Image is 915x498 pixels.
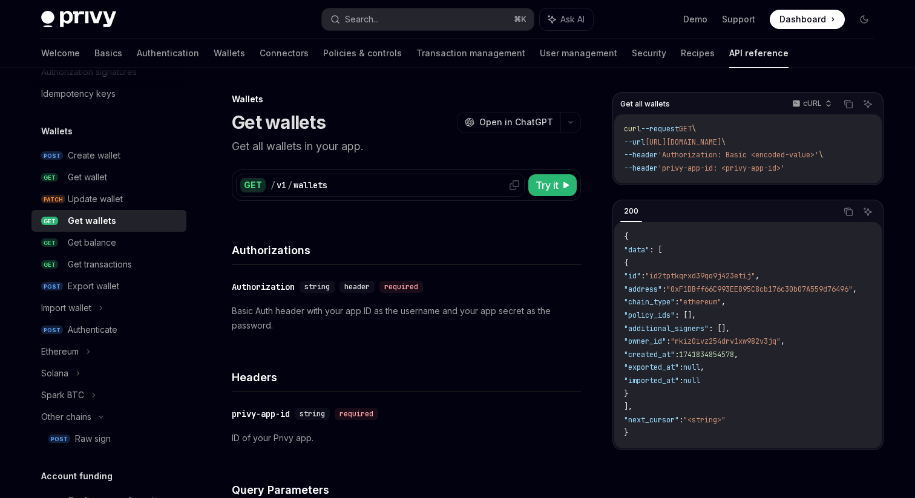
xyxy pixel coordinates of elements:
span: "id" [624,271,641,281]
span: : [675,350,679,359]
span: --header [624,163,658,173]
p: Get all wallets in your app. [232,138,581,155]
span: , [734,350,738,359]
span: --request [641,124,679,134]
div: Update wallet [68,192,123,206]
span: { [624,232,628,241]
a: Recipes [681,39,715,68]
a: Dashboard [770,10,845,29]
div: Export wallet [68,279,119,293]
span: GET [41,217,58,226]
div: privy-app-id [232,408,290,420]
a: Transaction management [416,39,525,68]
div: Wallets [232,93,581,105]
a: PATCHUpdate wallet [31,188,186,210]
a: Idempotency keys [31,83,186,105]
span: "0xF1DBff66C993EE895C8cb176c30b07A559d76496" [666,284,853,294]
span: "chain_type" [624,297,675,307]
div: Other chains [41,410,91,424]
div: Import wallet [41,301,91,315]
span: "<string>" [683,415,726,425]
span: PATCH [41,195,65,204]
span: , [781,336,785,346]
a: Policies & controls [323,39,402,68]
div: Raw sign [75,431,111,446]
span: ], [624,402,632,411]
span: Open in ChatGPT [479,116,553,128]
span: , [700,362,704,372]
span: string [304,282,330,292]
a: Support [722,13,755,25]
span: "next_cursor" [624,415,679,425]
a: Basics [94,39,122,68]
a: GETGet wallets [31,210,186,232]
img: dark logo [41,11,116,28]
span: , [853,284,857,294]
div: Authenticate [68,323,117,337]
h5: Wallets [41,124,73,139]
span: "data" [624,245,649,255]
button: Try it [528,174,577,196]
span: POST [41,326,63,335]
span: Get all wallets [620,99,670,109]
span: : [679,415,683,425]
span: --header [624,150,658,160]
span: "exported_at" [624,362,679,372]
span: Try it [536,178,559,192]
span: GET [41,238,58,247]
div: / [287,179,292,191]
div: 200 [620,204,642,218]
span: GET [41,173,58,182]
span: 'privy-app-id: <privy-app-id>' [658,163,785,173]
span: : [666,336,671,346]
div: Create wallet [68,148,120,163]
span: curl [624,124,641,134]
span: } [624,428,628,437]
span: } [624,389,628,399]
p: ID of your Privy app. [232,431,581,445]
div: wallets [294,179,327,191]
a: POSTExport wallet [31,275,186,297]
span: GET [41,260,58,269]
span: "created_at" [624,350,675,359]
button: Ask AI [860,204,876,220]
span: header [344,282,370,292]
button: Copy the contents from the code block [841,204,856,220]
button: Ask AI [860,96,876,112]
a: Connectors [260,39,309,68]
button: Copy the contents from the code block [841,96,856,112]
span: \ [721,137,726,147]
div: Search... [345,12,379,27]
span: string [300,409,325,419]
div: Spark BTC [41,388,84,402]
a: User management [540,39,617,68]
span: "address" [624,284,662,294]
a: Authentication [137,39,199,68]
span: \ [692,124,696,134]
div: Get transactions [68,257,132,272]
a: Welcome [41,39,80,68]
span: 'Authorization: Basic <encoded-value>' [658,150,819,160]
span: , [755,271,759,281]
span: POST [48,434,70,444]
span: "additional_signers" [624,324,709,333]
div: Get wallet [68,170,107,185]
h1: Get wallets [232,111,326,133]
h4: Headers [232,369,581,385]
span: ⌘ K [514,15,526,24]
div: v1 [277,179,286,191]
a: POSTRaw sign [31,428,186,450]
a: GETGet balance [31,232,186,254]
button: Search...⌘K [322,8,534,30]
span: "rkiz0ivz254drv1xw982v3jq" [671,336,781,346]
span: : [679,362,683,372]
a: GETGet transactions [31,254,186,275]
div: Get wallets [68,214,116,228]
a: POSTCreate wallet [31,145,186,166]
a: Demo [683,13,707,25]
span: "imported_at" [624,376,679,385]
span: : [675,297,679,307]
div: Get balance [68,235,116,250]
p: cURL [803,99,822,108]
span: POST [41,282,63,291]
